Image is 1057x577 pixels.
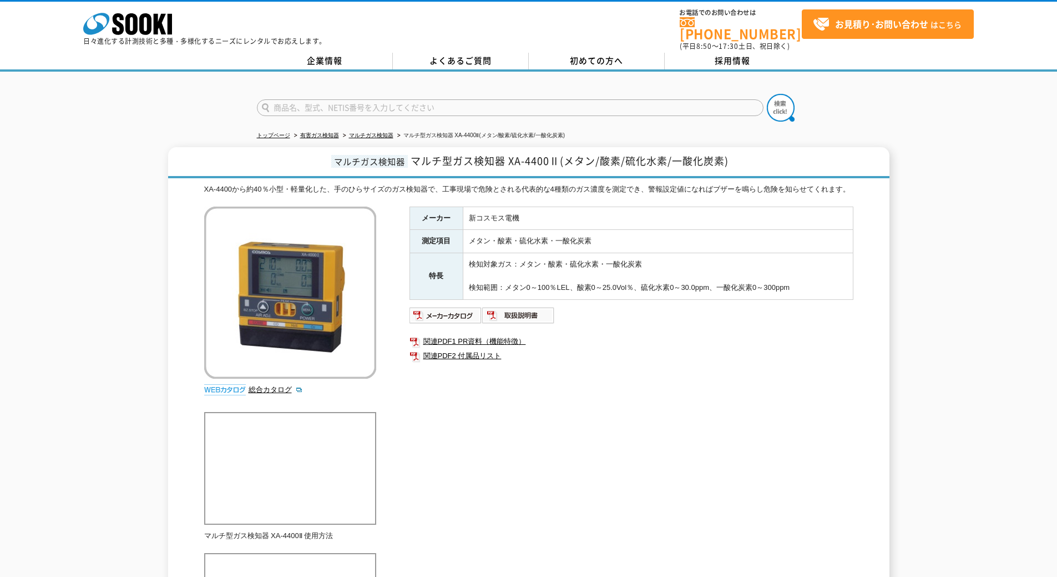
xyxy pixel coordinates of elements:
[204,207,376,379] img: マルチ型ガス検知器 XA-4400Ⅱ(メタン/酸素/硫化水素/一酸化炭素)
[204,384,246,395] img: webカタログ
[463,207,853,230] td: 新コスモス電機
[249,385,303,394] a: 総合カタログ
[331,155,408,168] span: マルチガス検知器
[409,349,853,363] a: 関連PDF2 付属品リスト
[300,132,339,138] a: 有害ガス検知器
[482,307,555,324] img: 取扱説明書
[257,53,393,69] a: 企業情報
[349,132,393,138] a: マルチガス検知器
[409,307,482,324] img: メーカーカタログ
[409,207,463,230] th: メーカー
[719,41,739,51] span: 17:30
[409,253,463,299] th: 特長
[393,53,529,69] a: よくあるご質問
[529,53,665,69] a: 初めての方へ
[395,130,565,142] li: マルチ型ガス検知器 XA-4400Ⅱ(メタン/酸素/硫化水素/一酸化炭素)
[411,153,729,168] span: マルチ型ガス検知器 XA-4400Ⅱ(メタン/酸素/硫化水素/一酸化炭素)
[409,230,463,253] th: 測定項目
[83,38,326,44] p: 日々進化する計測技術と多種・多様化するニーズにレンタルでお応えします。
[257,99,763,116] input: 商品名、型式、NETIS番号を入力してください
[813,16,962,33] span: はこちら
[835,17,928,31] strong: お見積り･お問い合わせ
[802,9,974,39] a: お見積り･お問い合わせはこちら
[257,132,290,138] a: トップページ
[570,54,623,67] span: 初めての方へ
[463,253,853,299] td: 検知対象ガス：メタン・酸素・硫化水素・一酸化炭素 検知範囲：メタン0～100％LEL、酸素0～25.0Vol％、硫化水素0～30.0ppm、一酸化炭素0～300ppm
[680,9,802,16] span: お電話でのお問い合わせは
[665,53,801,69] a: 採用情報
[482,314,555,322] a: 取扱説明書
[204,184,853,195] div: XA-4400から約40％小型・軽量化した、手のひらサイズのガス検知器で、工事現場で危険とされる代表的な4種類のガス濃度を測定でき、警報設定値になればブザーを鳴らし危険を知らせてくれます。
[409,314,482,322] a: メーカーカタログ
[204,530,376,542] p: マルチ型ガス検知器 XA-4400Ⅱ 使用方法
[680,41,790,51] span: (平日 ～ 土日、祝日除く)
[409,334,853,349] a: 関連PDF1 PR資料（機能特徴）
[767,94,795,122] img: btn_search.png
[696,41,712,51] span: 8:50
[680,17,802,40] a: [PHONE_NUMBER]
[463,230,853,253] td: メタン・酸素・硫化水素・一酸化炭素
